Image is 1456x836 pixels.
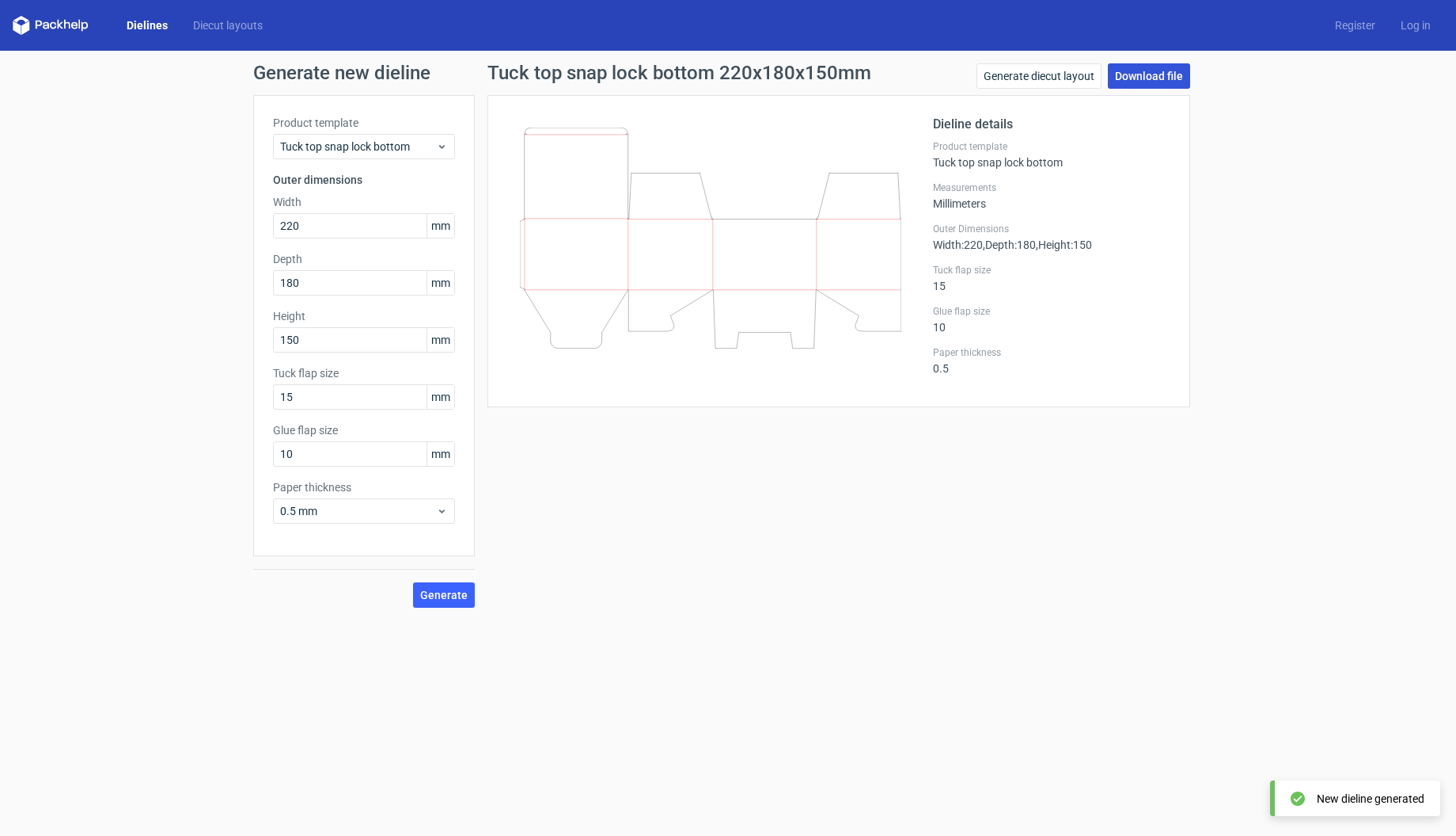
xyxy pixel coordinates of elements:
label: Paper thickness [933,346,1170,359]
label: Depth [273,251,455,267]
button: Generate [413,582,475,608]
a: Dielines [114,17,180,33]
div: 15 [933,264,1170,292]
a: Download file [1108,63,1190,89]
span: Width : 220 [933,239,983,251]
span: mm [427,328,454,352]
div: 0.5 [933,346,1170,375]
div: New dieline generated [1317,791,1424,807]
label: Tuck flap size [273,365,455,381]
label: Paper thickness [273,479,455,495]
span: Generate [420,590,468,601]
label: Measurements [933,181,1170,194]
label: Outer Dimensions [933,223,1170,235]
label: Tuck flap size [933,264,1170,277]
a: Log in [1388,17,1443,33]
h1: Generate new dieline [253,63,1203,82]
label: Glue flap size [933,305,1170,318]
span: mm [427,214,454,238]
label: Product template [933,140,1170,153]
h3: Outer dimensions [273,172,455,188]
span: 0.5 mm [280,503,436,519]
div: 10 [933,305,1170,334]
div: Tuck top snap lock bottom [933,140,1170,169]
label: Product template [273,115,455,131]
h2: Dieline details [933,115,1170,134]
h1: Tuck top snap lock bottom 220x180x150mm [487,63,871,82]
span: mm [427,271,454,295]
a: Diecut layouts [180,17,275,33]
label: Width [273,194,455,210]
a: Generate diecut layout [976,63,1101,89]
label: Height [273,308,455,324]
div: Millimeters [933,181,1170,210]
span: , Height : 150 [1036,239,1092,251]
a: Register [1322,17,1388,33]
span: mm [427,385,454,409]
span: mm [427,442,454,466]
label: Glue flap size [273,422,455,438]
span: , Depth : 180 [983,239,1036,251]
span: Tuck top snap lock bottom [280,139,436,155]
